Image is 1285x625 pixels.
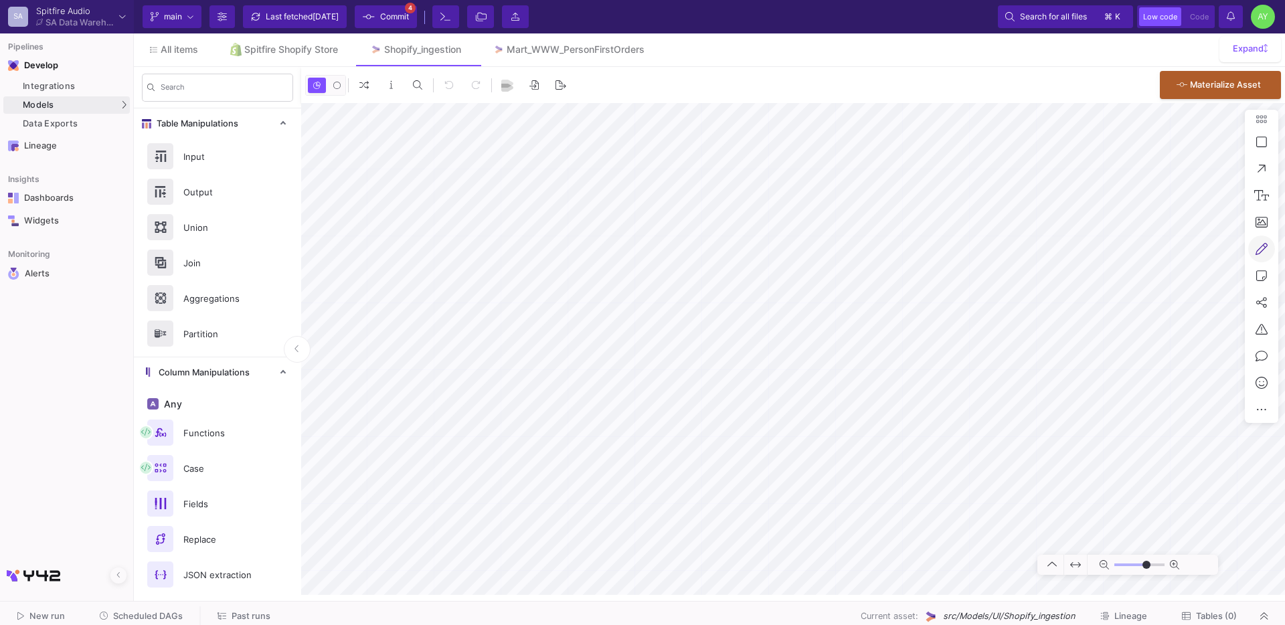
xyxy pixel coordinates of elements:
[8,141,19,151] img: Navigation icon
[232,611,270,621] span: Past runs
[161,44,198,55] span: All items
[46,18,114,27] div: SA Data Warehouse
[1100,9,1126,25] button: ⌘k
[175,147,268,167] div: Input
[924,610,938,624] img: UI Model
[134,450,301,486] button: Case
[230,43,242,56] img: Tab icon
[3,187,130,209] a: Navigation iconDashboards
[861,610,918,622] span: Current asset:
[1143,12,1177,21] span: Low code
[507,44,645,55] div: Mart_WWW_PersonFirstOrders
[3,210,130,232] a: Navigation iconWidgets
[244,44,338,55] div: Spitfire Shopify Store
[23,81,126,92] div: Integrations
[143,5,201,28] button: main
[161,399,182,410] span: Any
[134,139,301,357] div: Table Manipulations
[1190,80,1261,90] span: Materialize Asset
[355,5,417,28] button: Commit
[134,209,301,245] button: Union
[8,215,19,226] img: Navigation icon
[175,253,268,273] div: Join
[151,118,238,129] span: Table Manipulations
[23,100,54,110] span: Models
[134,557,301,592] button: JSON extraction
[1020,7,1087,27] span: Search for all files
[8,7,28,27] div: SA
[164,7,182,27] span: main
[1114,611,1147,621] span: Lineage
[1196,611,1237,621] span: Tables (0)
[23,118,126,129] div: Data Exports
[36,7,114,15] div: Spitfire Audio
[998,5,1133,28] button: Search for all files⌘k
[3,262,130,285] a: Navigation iconAlerts
[8,268,19,280] img: Navigation icon
[134,245,301,280] button: Join
[161,85,288,94] input: Search
[134,521,301,557] button: Replace
[175,182,268,202] div: Output
[384,44,461,55] div: Shopify_ingestion
[175,529,268,549] div: Replace
[24,193,111,203] div: Dashboards
[175,494,268,514] div: Fields
[134,174,301,209] button: Output
[1251,5,1275,29] div: AY
[313,11,339,21] span: [DATE]
[370,44,381,56] img: Tab icon
[3,135,130,157] a: Navigation iconLineage
[175,217,268,238] div: Union
[3,78,130,95] a: Integrations
[175,324,268,344] div: Partition
[1160,71,1281,99] button: Materialize Asset
[8,193,19,203] img: Navigation icon
[3,115,130,132] a: Data Exports
[8,60,19,71] img: Navigation icon
[113,611,183,621] span: Scheduled DAGs
[3,55,130,76] mat-expansion-panel-header: Navigation iconDevelop
[134,415,301,450] button: Functions
[24,215,111,226] div: Widgets
[29,611,65,621] span: New run
[1104,9,1112,25] span: ⌘
[25,268,112,280] div: Alerts
[266,7,339,27] div: Last fetched
[24,141,111,151] div: Lineage
[175,423,268,443] div: Functions
[493,44,505,56] img: Tab icon
[1190,12,1209,21] span: Code
[1186,7,1213,26] button: Code
[1247,5,1275,29] button: AY
[380,7,409,27] span: Commit
[134,357,301,387] mat-expansion-panel-header: Column Manipulations
[175,288,268,308] div: Aggregations
[134,486,301,521] button: Fields
[134,280,301,316] button: Aggregations
[243,5,347,28] button: Last fetched[DATE]
[153,367,250,378] span: Column Manipulations
[134,316,301,351] button: Partition
[1115,9,1120,25] span: k
[943,610,1075,622] span: src/Models/UI/Shopify_ingestion
[1139,7,1181,26] button: Low code
[134,139,301,174] button: Input
[175,458,268,478] div: Case
[24,60,44,71] div: Develop
[175,565,268,585] div: JSON extraction
[134,108,301,139] mat-expansion-panel-header: Table Manipulations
